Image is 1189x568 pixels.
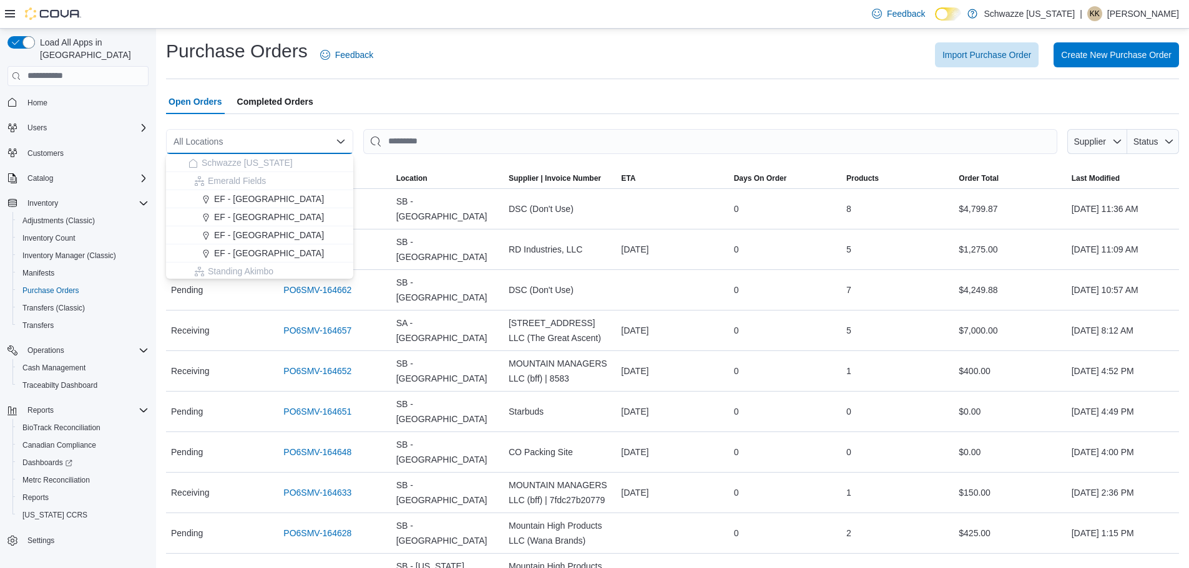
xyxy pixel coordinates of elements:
[504,351,616,391] div: MOUNTAIN MANAGERS LLC (bff) | 8583
[27,148,64,158] span: Customers
[396,315,499,345] span: SA - [GEOGRAPHIC_DATA]
[12,359,154,377] button: Cash Management
[2,531,154,549] button: Settings
[396,234,499,264] span: SB - [GEOGRAPHIC_DATA]
[27,345,64,355] span: Operations
[1067,399,1179,424] div: [DATE] 4:49 PM
[17,420,105,435] a: BioTrack Reconciliation
[887,7,925,20] span: Feedback
[1090,6,1100,21] span: KK
[396,397,499,426] span: SB - [GEOGRAPHIC_DATA]
[283,323,351,338] a: PO6SMV-164657
[1087,6,1102,21] div: Katarzyna Klimka
[12,299,154,317] button: Transfers (Classic)
[17,266,149,281] span: Manifests
[504,168,616,188] button: Supplier | Invoice Number
[214,211,324,223] span: EF - [GEOGRAPHIC_DATA]
[17,378,102,393] a: Traceabilty Dashboard
[22,363,86,373] span: Cash Management
[846,201,851,216] span: 8
[1067,521,1179,546] div: [DATE] 1:15 PM
[283,526,351,541] a: PO6SMV-164628
[867,1,930,26] a: Feedback
[841,168,954,188] button: Products
[2,342,154,359] button: Operations
[504,440,616,465] div: CO Packing Site
[959,173,999,183] span: Order Total
[1054,42,1179,67] button: Create New Purchase Order
[22,403,149,418] span: Reports
[846,404,851,419] span: 0
[22,216,95,226] span: Adjustments (Classic)
[12,506,154,524] button: [US_STATE] CCRS
[396,173,428,183] span: Location
[27,173,53,183] span: Catalog
[27,405,54,415] span: Reports
[396,437,499,467] span: SB - [GEOGRAPHIC_DATA]
[396,478,499,508] span: SB - [GEOGRAPHIC_DATA]
[17,473,149,488] span: Metrc Reconciliation
[17,283,149,298] span: Purchase Orders
[504,473,616,513] div: MOUNTAIN MANAGERS LLC (bff) | 7fdc27b20779
[17,508,92,522] a: [US_STATE] CCRS
[17,248,149,263] span: Inventory Manager (Classic)
[504,513,616,553] div: Mountain High Products LLC (Wana Brands)
[22,303,85,313] span: Transfers (Classic)
[1067,480,1179,505] div: [DATE] 2:36 PM
[734,201,739,216] span: 0
[2,195,154,212] button: Inventory
[166,226,353,244] button: EF - [GEOGRAPHIC_DATA]
[22,475,90,485] span: Metrc Reconciliation
[734,363,739,378] span: 0
[17,266,59,281] a: Manifests
[166,190,353,208] button: EF - [GEOGRAPHIC_DATA]
[171,445,203,460] span: Pending
[25,7,81,20] img: Cova
[166,154,353,172] button: Schwazze [US_STATE]
[1080,6,1082,21] p: |
[22,403,59,418] button: Reports
[22,268,54,278] span: Manifests
[214,229,324,241] span: EF - [GEOGRAPHIC_DATA]
[17,473,95,488] a: Metrc Reconciliation
[166,39,308,64] h1: Purchase Orders
[616,480,728,505] div: [DATE]
[17,420,149,435] span: BioTrack Reconciliation
[363,129,1057,154] input: This is a search bar. After typing your query, hit enter to filter the results lower in the page.
[27,98,47,108] span: Home
[166,172,353,190] button: Emerald Fields
[283,282,351,297] a: PO6SMV-164662
[335,49,373,61] span: Feedback
[166,208,353,226] button: EF - [GEOGRAPHIC_DATA]
[616,318,728,343] div: [DATE]
[734,282,739,297] span: 0
[1067,277,1179,302] div: [DATE] 10:57 AM
[166,262,353,281] button: Standing Akimbo
[12,419,154,436] button: BioTrack Reconciliation
[22,380,97,390] span: Traceabilty Dashboard
[22,251,116,261] span: Inventory Manager (Classic)
[202,156,293,169] span: Schwazze [US_STATE]
[954,480,1066,505] div: $150.00
[17,508,149,522] span: Washington CCRS
[504,196,616,221] div: DSC (Don't Use)
[2,170,154,187] button: Catalog
[846,323,851,338] span: 5
[954,399,1066,424] div: $0.00
[17,360,91,375] a: Cash Management
[208,265,273,277] span: Standing Akimbo
[954,359,1066,383] div: $400.00
[504,310,616,350] div: [STREET_ADDRESS] LLC (The Great Ascent)
[616,237,728,262] div: [DATE]
[504,399,616,424] div: Starbuds
[954,318,1066,343] div: $7,000.00
[12,377,154,394] button: Traceabilty Dashboard
[22,171,58,186] button: Catalog
[17,248,121,263] a: Inventory Manager (Classic)
[17,283,84,298] a: Purchase Orders
[12,317,154,334] button: Transfers
[1067,168,1179,188] button: Last Modified
[2,402,154,419] button: Reports
[1067,196,1179,221] div: [DATE] 11:36 AM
